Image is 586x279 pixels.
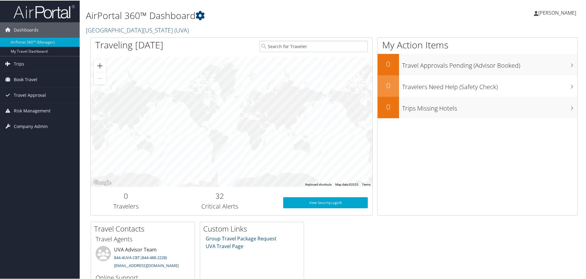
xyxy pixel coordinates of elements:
a: 0Travel Approvals Pending (Advisor Booked) [378,53,577,75]
button: Keyboard shortcuts [305,182,332,186]
h2: 0 [95,190,157,201]
h3: Travelers Need Help (Safety Check) [402,79,577,91]
button: Zoom out [94,72,106,84]
a: [GEOGRAPHIC_DATA][US_STATE] (UVA) [86,25,190,34]
h2: 32 [166,190,274,201]
h3: Critical Alerts [166,202,274,210]
h3: Travel Agents [96,234,190,243]
a: Open this area in Google Maps (opens a new window) [92,178,112,186]
a: View SecurityLogic® [283,197,368,208]
a: [EMAIL_ADDRESS][DOMAIN_NAME] [114,262,179,268]
a: Group Travel Package Request [206,235,276,241]
img: Google [92,178,112,186]
a: 0Trips Missing Hotels [378,96,577,118]
span: Dashboards [14,22,39,37]
h1: My Action Items [378,38,577,51]
h1: AirPortal 360™ Dashboard [86,9,417,21]
span: Map data ©2025 [335,182,358,186]
h2: 0 [378,101,399,111]
span: Company Admin [14,118,48,134]
a: [PERSON_NAME] [534,3,582,21]
span: [PERSON_NAME] [538,9,576,16]
h2: 0 [378,80,399,90]
h3: Travelers [95,202,157,210]
a: Terms (opens in new tab) [362,182,371,186]
button: Zoom in [94,59,106,71]
a: 0Travelers Need Help (Safety Check) [378,75,577,96]
a: UVA Travel Page [206,242,243,249]
img: airportal-logo.png [13,4,75,18]
span: Book Travel [14,71,37,87]
h3: Trips Missing Hotels [402,100,577,112]
h1: Traveling [DATE] [95,38,163,51]
input: Search for Traveler [260,40,368,51]
h2: Travel Contacts [94,223,195,233]
span: Risk Management [14,103,51,118]
h2: Custom Links [203,223,304,233]
a: 844-4UVA-CBT (844-488-2228) [114,254,167,260]
span: Travel Approval [14,87,46,102]
li: UVA Advisor Team [93,245,193,270]
h2: 0 [378,58,399,69]
h3: Travel Approvals Pending (Advisor Booked) [402,58,577,69]
span: Trips [14,56,24,71]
